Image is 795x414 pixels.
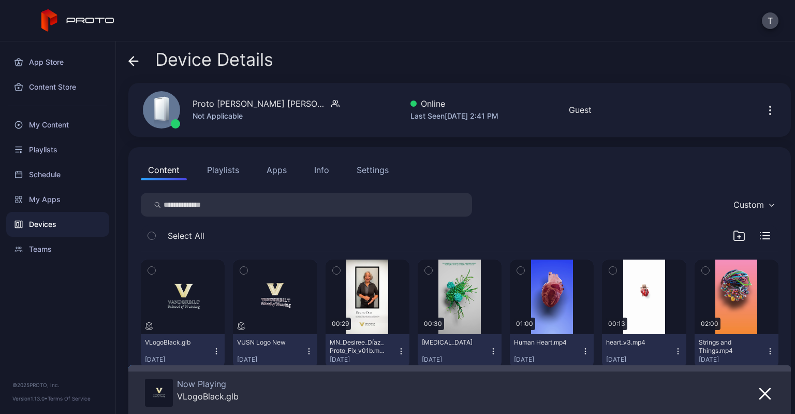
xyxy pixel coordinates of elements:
a: My Content [6,112,109,137]
a: My Apps [6,187,109,212]
div: Not Applicable [193,110,340,122]
a: Teams [6,237,109,262]
button: Content [141,160,187,180]
a: Schedule [6,162,109,187]
div: [DATE] [330,355,397,364]
div: Info [314,164,329,176]
div: Strings and Things.mp4 [699,338,756,355]
a: App Store [6,50,109,75]
button: Human Heart.mp4[DATE] [510,334,594,368]
div: Proto [PERSON_NAME] [PERSON_NAME] [193,97,327,110]
div: Human Heart.mp4 [514,338,571,347]
div: Last Seen [DATE] 2:41 PM [410,110,498,122]
a: Terms Of Service [48,395,91,402]
button: Info [307,160,336,180]
button: Settings [349,160,396,180]
button: VUSN Logo New[DATE] [233,334,317,368]
button: Playlists [200,160,246,180]
div: VUSN Logo New [237,338,294,347]
div: VLogoBlack.glb [177,391,239,402]
a: Devices [6,212,109,237]
span: Version 1.13.0 • [12,395,48,402]
div: VLogoBlack.glb [145,338,202,347]
div: [DATE] [237,355,304,364]
a: Playlists [6,137,109,162]
div: Now Playing [177,379,239,389]
button: Strings and Things.mp4[DATE] [695,334,778,368]
div: Guest [569,104,592,116]
button: [MEDICAL_DATA][DATE] [418,334,502,368]
button: MN_Desiree_Díaz_Proto_Fix_v01b.mp4[DATE] [326,334,409,368]
div: MN_Desiree_Díaz_Proto_Fix_v01b.mp4 [330,338,387,355]
div: Cancer Cell [422,338,479,347]
div: [DATE] [422,355,489,364]
button: Custom [728,193,778,217]
div: © 2025 PROTO, Inc. [12,381,103,389]
div: [DATE] [145,355,212,364]
a: Content Store [6,75,109,99]
div: Settings [357,164,389,176]
button: Apps [259,160,294,180]
span: Device Details [155,50,273,69]
div: heart_v3.mp4 [606,338,663,347]
button: T [762,12,778,29]
div: [DATE] [514,355,581,364]
button: VLogoBlack.glb[DATE] [141,334,225,368]
button: heart_v3.mp4[DATE] [602,334,686,368]
span: Select All [168,230,204,242]
div: Custom [733,199,764,210]
div: [DATE] [699,355,766,364]
div: [DATE] [606,355,673,364]
div: Online [410,97,498,110]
